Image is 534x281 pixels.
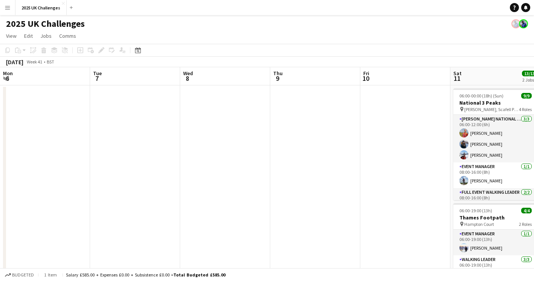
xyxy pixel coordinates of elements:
[66,272,225,278] div: Salary £585.00 + Expenses £0.00 + Subsistence £0.00 =
[173,272,225,278] span: Total Budgeted £585.00
[3,31,20,41] a: View
[4,271,35,279] button: Budgeted
[41,272,60,278] span: 1 item
[6,58,23,66] div: [DATE]
[25,59,44,65] span: Week 41
[363,70,369,77] span: Fri
[24,32,33,39] span: Edit
[521,208,532,213] span: 4/4
[183,70,193,77] span: Wed
[6,32,17,39] span: View
[2,74,13,83] span: 6
[3,70,13,77] span: Mon
[273,70,283,77] span: Thu
[59,32,76,39] span: Comms
[182,74,193,83] span: 8
[21,31,36,41] a: Edit
[459,93,503,99] span: 06:00-00:00 (18h) (Sun)
[464,221,494,227] span: Hampton Court
[459,208,492,213] span: 06:00-19:00 (13h)
[519,107,532,112] span: 4 Roles
[15,0,67,15] button: 2025 UK Challenges
[93,70,102,77] span: Tue
[452,74,462,83] span: 11
[56,31,79,41] a: Comms
[92,74,102,83] span: 7
[511,19,520,28] app-user-avatar: Andy Baker
[521,93,532,99] span: 9/9
[47,59,54,65] div: BST
[453,70,462,77] span: Sat
[37,31,55,41] a: Jobs
[272,74,283,83] span: 9
[519,19,528,28] app-user-avatar: Andy Baker
[464,107,519,112] span: [PERSON_NAME], Scafell Pike and Snowdon
[362,74,369,83] span: 10
[40,32,52,39] span: Jobs
[519,221,532,227] span: 2 Roles
[6,18,85,29] h1: 2025 UK Challenges
[12,272,34,278] span: Budgeted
